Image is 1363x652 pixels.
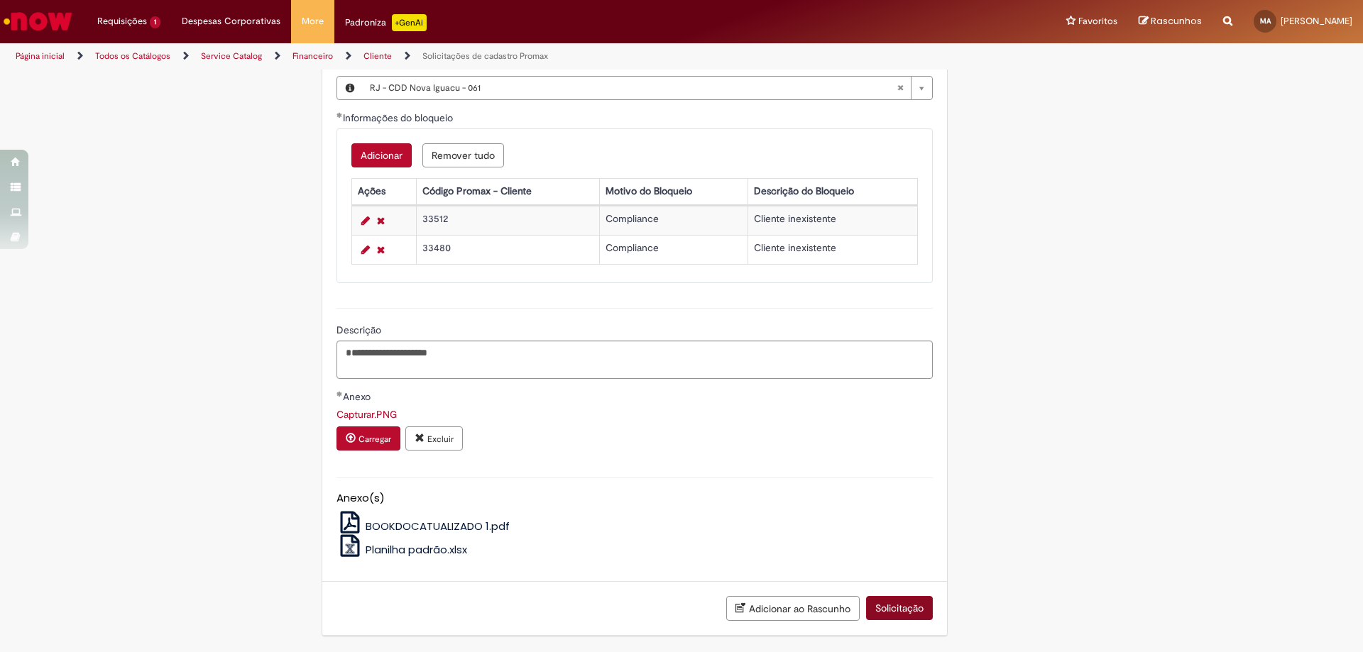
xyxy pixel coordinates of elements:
[405,426,463,451] button: Excluir anexo Capturar.PNG
[292,50,333,62] a: Financeiro
[427,433,454,445] small: Excluir
[416,178,599,204] th: Código Promax - Cliente
[363,50,392,62] a: Cliente
[889,77,911,99] abbr: Limpar campo Geo - CDD
[1260,16,1271,26] span: MA
[343,111,456,124] span: Informações do bloqueio
[392,14,427,31] p: +GenAi
[599,178,748,204] th: Motivo do Bloqueio
[366,519,510,534] span: BOOKDOCATUALIZADO 1.pdf
[363,77,932,99] a: RJ - CDD Nova Iguacu - 061Limpar campo Geo - CDD
[150,16,160,28] span: 1
[337,77,363,99] button: Geo - CDD, Visualizar este registro RJ - CDD Nova Iguacu - 061
[726,596,860,621] button: Adicionar ao Rascunho
[416,206,599,235] td: 33512
[1151,14,1202,28] span: Rascunhos
[866,596,933,620] button: Solicitação
[95,50,170,62] a: Todos os Catálogos
[370,77,897,99] span: RJ - CDD Nova Iguacu - 061
[345,14,427,31] div: Padroniza
[358,433,391,445] small: Carregar
[336,492,933,504] h5: Anexo(s)
[302,14,324,28] span: More
[373,241,388,258] a: Remover linha 2
[358,212,373,229] a: Editar Linha 1
[599,235,748,264] td: Compliance
[1078,14,1117,28] span: Favoritos
[422,143,504,167] button: Remover todas as linhas de Informações do bloqueio
[201,50,262,62] a: Service Catalog
[351,143,412,167] button: Adicionar uma linha para Informações do bloqueio
[336,519,510,534] a: BOOKDOCATUALIZADO 1.pdf
[416,235,599,264] td: 33480
[336,324,384,336] span: Descrição
[336,341,933,379] textarea: Descrição
[11,43,898,70] ul: Trilhas de página
[16,50,65,62] a: Página inicial
[422,50,548,62] a: Solicitações de cadastro Promax
[748,206,918,235] td: Cliente inexistente
[343,59,395,72] span: Geo - CDD
[343,390,373,403] span: Anexo
[1,7,75,35] img: ServiceNow
[336,408,397,421] a: Download de Capturar.PNG
[336,112,343,118] span: Obrigatório Preenchido
[366,542,467,557] span: Planilha padrão.xlsx
[1139,15,1202,28] a: Rascunhos
[336,542,468,557] a: Planilha padrão.xlsx
[336,426,400,451] button: Carregar anexo de Anexo Required
[599,206,748,235] td: Compliance
[1281,15,1352,27] span: [PERSON_NAME]
[358,241,373,258] a: Editar Linha 2
[748,235,918,264] td: Cliente inexistente
[182,14,280,28] span: Despesas Corporativas
[351,178,416,204] th: Ações
[97,14,147,28] span: Requisições
[373,212,388,229] a: Remover linha 1
[748,178,918,204] th: Descrição do Bloqueio
[336,391,343,397] span: Obrigatório Preenchido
